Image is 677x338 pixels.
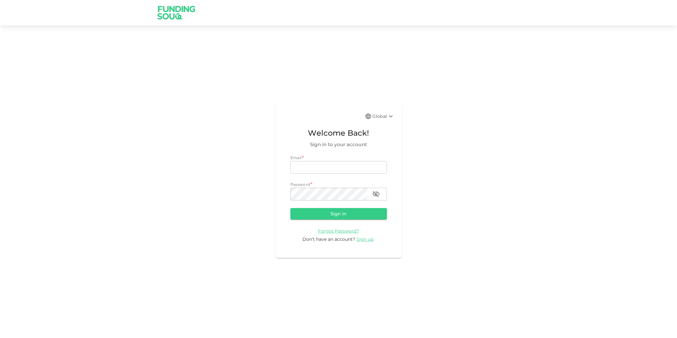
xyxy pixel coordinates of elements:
[290,182,310,187] span: Password
[290,141,387,148] span: Sign in to your account
[356,236,374,242] span: Sign up
[372,112,395,120] div: Global
[290,127,387,139] span: Welcome Back!
[302,236,355,242] span: Don’t have an account?
[290,208,387,220] button: Sign in
[290,161,387,174] input: email
[290,155,302,160] span: Email
[318,228,359,234] a: Forgot Password?
[318,228,359,234] span: Forgot Password?
[290,188,367,200] input: password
